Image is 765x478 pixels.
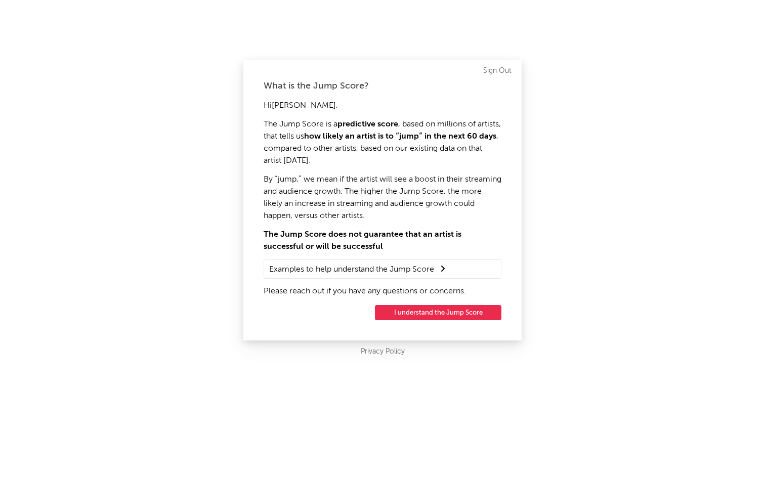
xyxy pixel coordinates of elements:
a: Privacy Policy [361,345,405,358]
summary: Examples to help understand the Jump Score [269,263,496,276]
div: What is the Jump Score? [264,80,501,92]
a: Sign Out [483,65,512,77]
strong: predictive score [337,120,398,128]
p: The Jump Score is a , based on millions of artists, that tells us , compared to other artists, ba... [264,118,501,167]
p: By “jump,” we mean if the artist will see a boost in their streaming and audience growth. The hig... [264,173,501,222]
strong: The Jump Score does not guarantee that an artist is successful or will be successful [264,231,461,251]
strong: how likely an artist is to “jump” in the next 60 days [304,133,496,141]
button: I understand the Jump Score [375,305,501,320]
p: Hi [PERSON_NAME] , [264,100,501,112]
p: Please reach out if you have any questions or concerns. [264,285,501,297]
